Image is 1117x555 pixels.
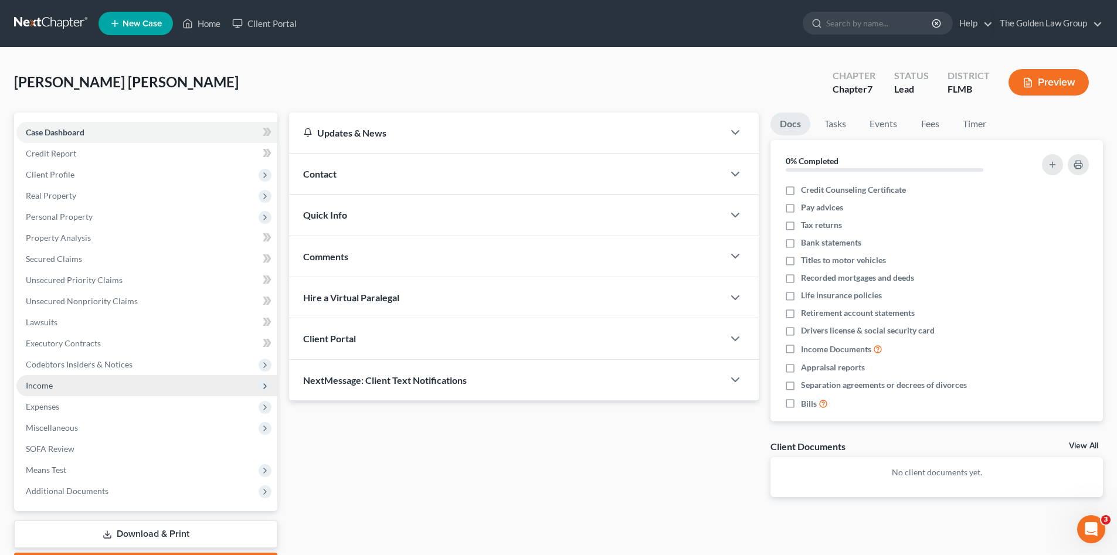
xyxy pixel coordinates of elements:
[303,127,709,139] div: Updates & News
[303,333,356,344] span: Client Portal
[867,83,872,94] span: 7
[801,398,817,410] span: Bills
[16,248,277,270] a: Secured Claims
[26,212,93,222] span: Personal Property
[801,184,906,196] span: Credit Counseling Certificate
[953,13,993,34] a: Help
[770,113,810,135] a: Docs
[16,291,277,312] a: Unsecured Nonpriority Claims
[953,113,996,135] a: Timer
[176,13,226,34] a: Home
[801,379,967,391] span: Separation agreements or decrees of divorces
[303,251,348,262] span: Comments
[1077,515,1105,543] iframe: Intercom live chat
[16,312,277,333] a: Lawsuits
[303,209,347,220] span: Quick Info
[16,333,277,354] a: Executory Contracts
[16,438,277,459] a: SOFA Review
[16,227,277,248] a: Property Analysis
[26,465,66,475] span: Means Test
[26,359,133,369] span: Codebtors Insiders & Notices
[948,83,990,96] div: FLMB
[14,73,239,90] span: [PERSON_NAME] [PERSON_NAME]
[801,307,915,319] span: Retirement account statements
[26,296,138,306] span: Unsecured Nonpriority Claims
[780,467,1094,478] p: No client documents yet.
[833,83,875,96] div: Chapter
[14,520,277,548] a: Download & Print
[26,317,57,327] span: Lawsuits
[801,202,843,213] span: Pay advices
[26,401,59,411] span: Expenses
[860,113,906,135] a: Events
[801,343,871,355] span: Income Documents
[26,127,84,137] span: Case Dashboard
[26,423,78,433] span: Miscellaneous
[801,290,882,301] span: Life insurance policies
[26,233,91,243] span: Property Analysis
[26,486,108,496] span: Additional Documents
[994,13,1102,34] a: The Golden Law Group
[801,362,865,373] span: Appraisal reports
[16,143,277,164] a: Credit Report
[801,272,914,284] span: Recorded mortgages and deeds
[801,325,935,336] span: Drivers license & social security card
[26,380,53,390] span: Income
[801,254,886,266] span: Titles to motor vehicles
[303,374,467,386] span: NextMessage: Client Text Notifications
[911,113,949,135] a: Fees
[16,270,277,291] a: Unsecured Priority Claims
[26,190,76,200] span: Real Property
[801,219,842,231] span: Tax returns
[1069,442,1098,450] a: View All
[26,254,82,264] span: Secured Claims
[948,69,990,83] div: District
[26,338,101,348] span: Executory Contracts
[123,19,162,28] span: New Case
[786,156,838,166] strong: 0% Completed
[894,69,929,83] div: Status
[1101,515,1111,525] span: 3
[770,440,846,452] div: Client Documents
[26,148,76,158] span: Credit Report
[1009,69,1089,96] button: Preview
[303,292,399,303] span: Hire a Virtual Paralegal
[26,444,74,454] span: SOFA Review
[815,113,855,135] a: Tasks
[226,13,303,34] a: Client Portal
[801,237,861,248] span: Bank statements
[26,169,74,179] span: Client Profile
[833,69,875,83] div: Chapter
[26,275,123,285] span: Unsecured Priority Claims
[16,122,277,143] a: Case Dashboard
[894,83,929,96] div: Lead
[826,12,933,34] input: Search by name...
[303,168,337,179] span: Contact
